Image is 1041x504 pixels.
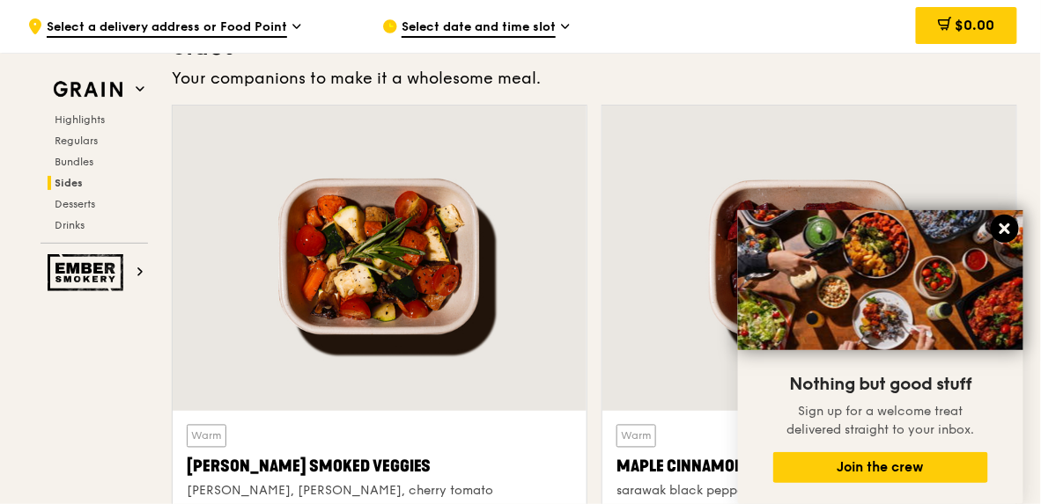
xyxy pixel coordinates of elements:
span: Highlights [55,113,105,126]
span: Select a delivery address or Food Point [47,18,287,38]
img: DSC07876-Edit02-Large.jpeg [738,210,1023,350]
img: Ember Smokery web logo [48,254,129,291]
span: Bundles [55,156,93,168]
div: [PERSON_NAME] Smoked Veggies [187,455,572,479]
span: Nothing but good stuff [789,374,972,395]
button: Join the crew [773,452,988,483]
span: Regulars [55,135,98,147]
span: Sides [55,177,83,189]
div: Your companions to make it a wholesome meal. [172,66,1017,91]
span: Select date and time slot [402,18,556,38]
div: Warm [616,425,656,448]
span: Sign up for a welcome treat delivered straight to your inbox. [786,404,975,437]
div: [PERSON_NAME], [PERSON_NAME], cherry tomato [187,483,572,500]
div: Maple Cinnamon Sweet Potato [616,455,1002,479]
span: Desserts [55,198,95,210]
span: Drinks [55,219,85,231]
div: sarawak black pepper, cinnamon-infused maple syrup, kale [616,483,1002,500]
span: $0.00 [956,17,995,33]
button: Close [991,215,1019,243]
img: Grain web logo [48,74,129,106]
div: Warm [187,425,226,448]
